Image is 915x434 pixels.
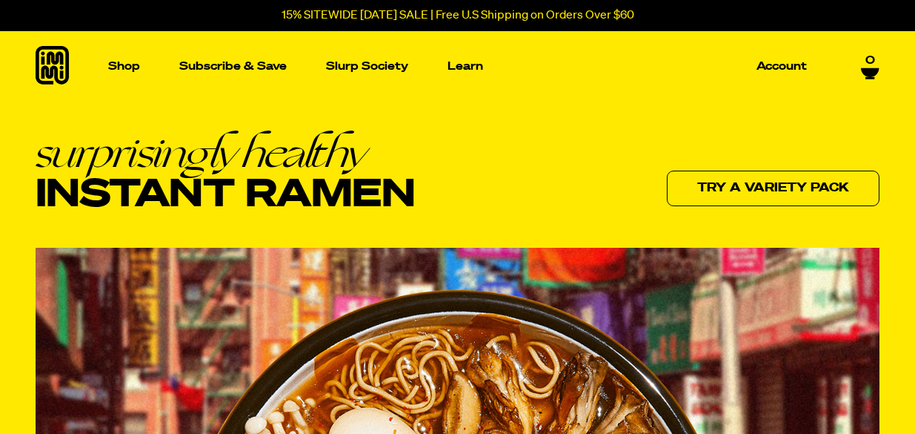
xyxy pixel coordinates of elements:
a: Shop [102,31,146,102]
a: 0 [861,54,879,79]
p: Learn [447,61,483,72]
a: Try a variety pack [667,171,879,206]
em: surprisingly healthy [36,131,415,174]
p: Slurp Society [326,61,408,72]
h1: Instant Ramen [36,131,415,216]
a: Learn [442,31,489,102]
a: Slurp Society [320,55,414,78]
span: 0 [865,54,875,68]
p: Account [756,61,807,72]
a: Account [751,55,813,78]
p: Subscribe & Save [179,61,287,72]
p: Shop [108,61,140,72]
p: 15% SITEWIDE [DATE] SALE | Free U.S Shipping on Orders Over $60 [282,9,634,22]
a: Subscribe & Save [173,55,293,78]
nav: Main navigation [102,31,813,102]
